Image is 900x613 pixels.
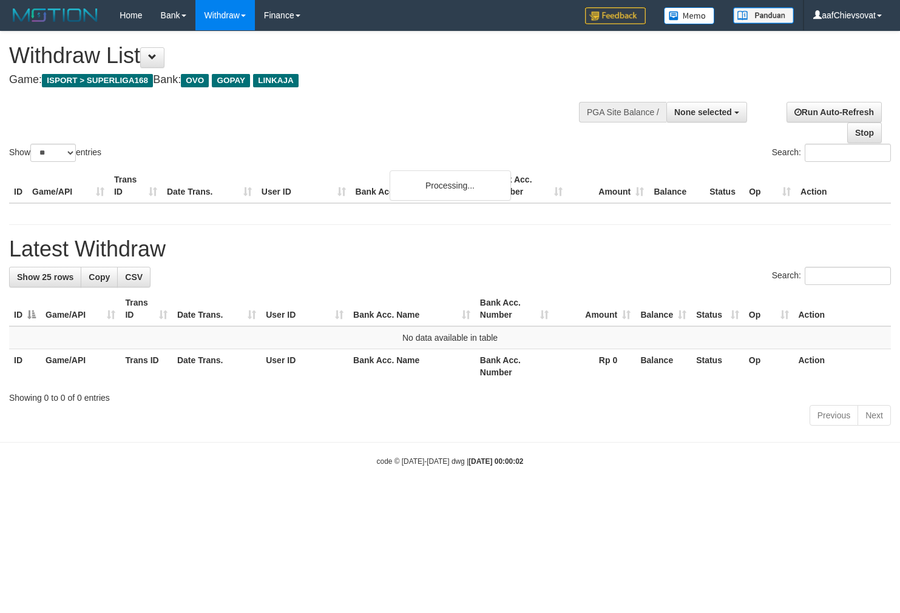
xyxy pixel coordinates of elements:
[9,387,891,404] div: Showing 0 to 0 of 0 entries
[805,144,891,162] input: Search:
[348,292,475,326] th: Bank Acc. Name: activate to sort column ascending
[475,349,553,384] th: Bank Acc. Number
[9,44,588,68] h1: Withdraw List
[585,7,646,24] img: Feedback.jpg
[567,169,649,203] th: Amount
[787,102,882,122] a: Run Auto-Refresh
[109,169,162,203] th: Trans ID
[120,292,172,326] th: Trans ID: activate to sort column ascending
[744,349,794,384] th: Op
[691,349,744,384] th: Status
[172,349,261,384] th: Date Trans.
[579,102,666,122] div: PGA Site Balance /
[9,237,891,261] h1: Latest Withdraw
[635,349,691,384] th: Balance
[41,292,120,326] th: Game/API: activate to sort column ascending
[81,267,118,287] a: Copy
[469,457,523,466] strong: [DATE] 00:00:02
[553,349,636,384] th: Rp 0
[772,144,891,162] label: Search:
[41,349,120,384] th: Game/API
[744,292,794,326] th: Op: activate to sort column ascending
[348,349,475,384] th: Bank Acc. Name
[212,74,250,87] span: GOPAY
[649,169,705,203] th: Balance
[9,326,891,349] td: No data available in table
[794,292,892,326] th: Action
[253,74,299,87] span: LINKAJA
[181,74,209,87] span: OVO
[30,144,76,162] select: Showentries
[691,292,744,326] th: Status: activate to sort column ascending
[9,6,101,24] img: MOTION_logo.png
[125,272,143,282] span: CSV
[17,272,73,282] span: Show 25 rows
[705,169,744,203] th: Status
[390,170,511,201] div: Processing...
[117,267,151,287] a: CSV
[172,292,261,326] th: Date Trans.: activate to sort column ascending
[9,74,588,86] h4: Game: Bank:
[9,144,101,162] label: Show entries
[794,349,892,384] th: Action
[796,169,891,203] th: Action
[486,169,567,203] th: Bank Acc. Number
[772,267,891,285] label: Search:
[261,292,348,326] th: User ID: activate to sort column ascending
[162,169,257,203] th: Date Trans.
[9,292,41,326] th: ID: activate to sort column descending
[744,169,796,203] th: Op
[805,267,891,285] input: Search:
[664,7,715,24] img: Button%20Memo.svg
[858,405,891,426] a: Next
[635,292,691,326] th: Balance: activate to sort column ascending
[377,457,524,466] small: code © [DATE]-[DATE] dwg |
[847,122,882,143] a: Stop
[261,349,348,384] th: User ID
[674,107,732,117] span: None selected
[351,169,487,203] th: Bank Acc. Name
[9,267,81,287] a: Show 25 rows
[810,405,858,426] a: Previous
[666,102,747,122] button: None selected
[27,169,109,203] th: Game/API
[89,272,110,282] span: Copy
[475,292,553,326] th: Bank Acc. Number: activate to sort column ascending
[42,74,153,87] span: ISPORT > SUPERLIGA168
[733,7,794,24] img: panduan.png
[9,169,27,203] th: ID
[257,169,351,203] th: User ID
[553,292,636,326] th: Amount: activate to sort column ascending
[120,349,172,384] th: Trans ID
[9,349,41,384] th: ID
